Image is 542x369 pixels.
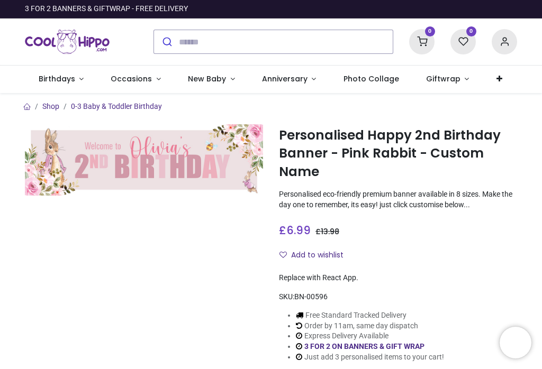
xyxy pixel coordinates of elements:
[279,246,353,264] button: Add to wishlistAdd to wishlist
[262,73,308,84] span: Anniversary
[25,66,97,93] a: Birthdays
[97,66,175,93] a: Occasions
[111,73,152,84] span: Occasions
[279,251,287,259] i: Add to wishlist
[279,126,517,181] h1: Personalised Happy 2nd Birthday Banner - Pink Rabbit - Custom Name
[25,27,110,57] a: Logo of Cool Hippo
[426,73,460,84] span: Giftwrap
[296,321,444,331] li: Order by 11am, same day dispatch
[295,4,517,14] iframe: Customer reviews powered by Trustpilot
[39,73,75,84] span: Birthdays
[450,37,476,45] a: 0
[412,66,483,93] a: Giftwrap
[71,102,162,110] a: 0-3 Baby & Toddler Birthday
[296,310,444,321] li: Free Standard Tracked Delivery
[25,27,110,57] img: Cool Hippo
[248,66,330,93] a: Anniversary
[25,124,263,196] img: Personalised Happy 2nd Birthday Banner - Pink Rabbit - Custom Name
[344,73,399,84] span: Photo Collage
[466,26,476,36] sup: 0
[315,226,339,237] span: £
[154,30,179,53] button: Submit
[42,102,59,110] a: Shop
[409,37,435,45] a: 0
[294,292,328,301] span: BN-00596
[279,223,311,238] span: £
[296,352,444,363] li: Just add 3 personalised items to your cart!
[286,223,311,238] span: 6.99
[500,327,531,358] iframe: Brevo live chat
[279,189,517,210] p: Personalised eco-friendly premium banner available in 8 sizes. Make the day one to remember, its ...
[304,342,424,350] a: 3 FOR 2 ON BANNERS & GIFT WRAP
[175,66,249,93] a: New Baby
[25,4,188,14] div: 3 FOR 2 BANNERS & GIFTWRAP - FREE DELIVERY
[425,26,435,36] sup: 0
[279,292,517,302] div: SKU:
[321,226,339,237] span: 13.98
[188,73,226,84] span: New Baby
[296,331,444,342] li: Express Delivery Available
[279,273,517,283] div: Replace with React App.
